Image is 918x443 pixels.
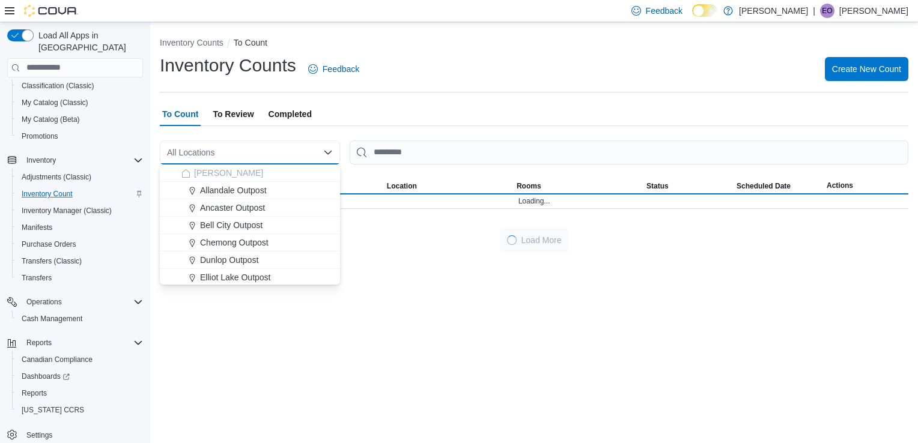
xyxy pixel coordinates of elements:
span: Inventory Manager (Classic) [17,203,143,218]
span: Purchase Orders [17,237,143,252]
span: Settings [22,427,143,442]
span: Promotions [17,129,143,143]
span: To Review [213,102,254,126]
span: Actions [827,181,853,190]
a: Canadian Compliance [17,352,97,367]
nav: An example of EuiBreadcrumbs [160,37,908,51]
span: Reports [17,386,143,400]
span: Reports [22,336,143,350]
a: Inventory Count [17,187,78,201]
span: Dashboards [22,372,70,381]
button: Bell City Outpost [160,217,340,234]
span: Cash Management [22,314,82,324]
button: Adjustments (Classic) [12,169,148,185]
a: Transfers [17,271,56,285]
img: Cova [24,5,78,17]
a: Cash Management [17,312,87,326]
button: [US_STATE] CCRS [12,402,148,418]
input: This is a search bar. After typing your query, hit enter to filter the results lower in the page. [350,140,908,164]
button: Canadian Compliance [12,351,148,368]
span: Inventory [26,155,56,165]
a: Reports [17,386,52,400]
a: Transfers (Classic) [17,254,87,268]
button: My Catalog (Classic) [12,94,148,111]
a: Purchase Orders [17,237,81,252]
input: Dark Mode [692,4,717,17]
button: My Catalog (Beta) [12,111,148,128]
span: Reports [22,388,47,398]
button: Cash Management [12,310,148,327]
span: Adjustments (Classic) [17,170,143,184]
span: Reports [26,338,52,348]
span: Status [646,181,669,191]
button: Operations [22,295,67,309]
span: Dashboards [17,369,143,384]
span: Load More [521,234,562,246]
button: Purchase Orders [12,236,148,253]
span: Inventory Manager (Classic) [22,206,112,215]
span: Dunlop Outpost [200,254,258,266]
button: Dunlop Outpost [160,252,340,269]
span: Manifests [22,223,52,232]
a: Promotions [17,129,63,143]
span: [US_STATE] CCRS [22,405,84,415]
button: Inventory Manager (Classic) [12,202,148,219]
button: Operations [2,294,148,310]
span: Elliot Lake Outpost [200,271,271,283]
span: Settings [26,430,52,440]
p: | [813,4,815,18]
a: Settings [22,428,57,442]
button: Transfers (Classic) [12,253,148,270]
span: Classification (Classic) [17,79,143,93]
a: Dashboards [12,368,148,385]
span: My Catalog (Beta) [17,112,143,127]
span: [PERSON_NAME] [194,167,263,179]
span: Canadian Compliance [17,352,143,367]
span: Loading [506,235,516,245]
span: Inventory Count [22,189,73,199]
span: Load All Apps in [GEOGRAPHIC_DATA] [34,29,143,53]
a: Dashboards [17,369,74,384]
button: Promotions [12,128,148,145]
button: Elliot Lake Outpost [160,269,340,286]
button: Inventory [2,152,148,169]
span: Promotions [22,131,58,141]
a: Feedback [303,57,364,81]
span: Ancaster Outpost [200,202,265,214]
span: Location [387,181,417,191]
span: EO [822,4,832,18]
button: Reports [2,334,148,351]
button: Inventory [22,153,61,167]
span: Create New Count [832,63,901,75]
button: Chemong Outpost [160,234,340,252]
span: Transfers (Classic) [17,254,143,268]
a: Inventory Manager (Classic) [17,203,117,218]
a: Adjustments (Classic) [17,170,96,184]
button: Transfers [12,270,148,286]
span: Inventory [22,153,143,167]
span: Transfers [22,273,52,283]
button: Status [644,179,734,193]
button: Inventory Count [12,185,148,202]
span: Transfers [17,271,143,285]
button: Ancaster Outpost [160,199,340,217]
span: Cash Management [17,312,143,326]
span: Chemong Outpost [200,237,269,249]
button: Allandale Outpost [160,182,340,199]
p: [PERSON_NAME] [739,4,808,18]
span: My Catalog (Classic) [17,95,143,110]
button: Create New Count [825,57,908,81]
span: Feedback [323,63,359,75]
a: My Catalog (Beta) [17,112,85,127]
span: Adjustments (Classic) [22,172,91,182]
button: Scheduled Date [734,179,824,193]
button: Reports [22,336,56,350]
button: LoadingLoad More [500,228,569,252]
button: Settings [2,426,148,443]
span: Classification (Classic) [22,81,94,91]
span: Inventory Count [17,187,143,201]
span: Transfers (Classic) [22,256,82,266]
span: Allandale Outpost [200,184,267,196]
button: Close list of options [323,148,333,157]
span: Completed [269,102,312,126]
